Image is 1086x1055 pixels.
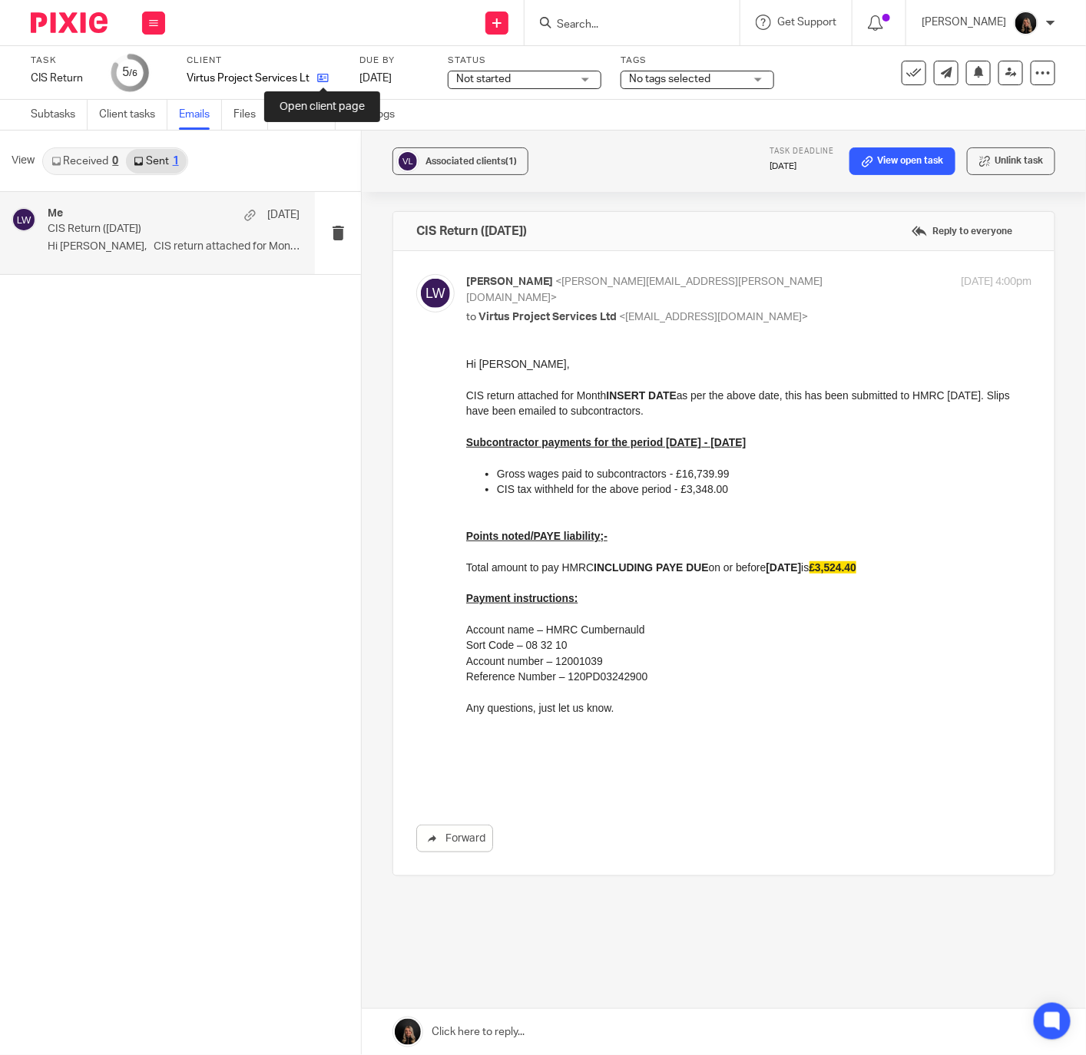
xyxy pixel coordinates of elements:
[48,223,250,236] p: CIS Return ([DATE])
[505,157,517,166] span: (1)
[359,73,392,84] span: [DATE]
[770,147,834,155] span: Task deadline
[280,100,336,130] a: Notes (0)
[555,18,694,32] input: Search
[777,17,836,28] span: Get Support
[31,12,108,33] img: Pixie
[466,276,823,303] span: <[PERSON_NAME][EMAIL_ADDRESS][PERSON_NAME][DOMAIN_NAME]>
[416,223,527,239] h4: CIS Return ([DATE])
[1014,11,1038,35] img: 455A9867.jpg
[233,100,268,130] a: Files
[619,312,808,322] span: <[EMAIL_ADDRESS][DOMAIN_NAME]>
[849,147,955,175] a: View open task
[187,55,340,67] label: Client
[416,274,455,313] img: svg%3E
[343,205,391,217] span: £3,524.40
[478,312,617,322] span: Virtus Project Services Ltd
[396,150,419,173] img: svg%3E
[122,64,137,81] div: 5
[967,147,1055,175] button: Unlink task
[908,220,1016,243] label: Reply to everyone
[416,825,493,852] a: Forward
[922,15,1006,30] p: [PERSON_NAME]
[392,147,528,175] button: Associated clients(1)
[31,100,88,130] a: Subtasks
[347,100,406,130] a: Audit logs
[129,69,137,78] small: /6
[12,153,35,169] span: View
[179,100,222,130] a: Emails
[31,110,565,125] p: Gross wages paid to subcontractors - £16,739.99
[466,312,476,322] span: to
[961,274,1031,290] p: [DATE] 4:00pm
[48,240,300,253] p: Hi [PERSON_NAME], CIS return attached for Month...
[629,74,710,84] span: No tags selected
[173,156,179,167] div: 1
[127,205,242,217] strong: INCLUDING PAYE DUE
[126,149,186,174] a: Sent1
[112,156,118,167] div: 0
[621,55,774,67] label: Tags
[44,149,126,174] a: Received0
[12,207,36,232] img: svg%3E
[31,55,92,67] label: Task
[300,205,336,217] strong: [DATE]
[48,207,63,220] h4: Me
[187,71,310,86] p: Virtus Project Services Ltd
[770,160,834,173] p: [DATE]
[31,71,92,86] div: CIS Return
[425,157,517,166] span: Associated clients
[456,74,511,84] span: Not started
[359,55,429,67] label: Due by
[466,276,553,287] span: [PERSON_NAME]
[267,207,300,223] p: [DATE]
[141,33,210,45] strong: INSERT DATE
[448,55,601,67] label: Status
[99,100,167,130] a: Client tasks
[31,125,565,141] p: CIS tax withheld for the above period - £3,348.00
